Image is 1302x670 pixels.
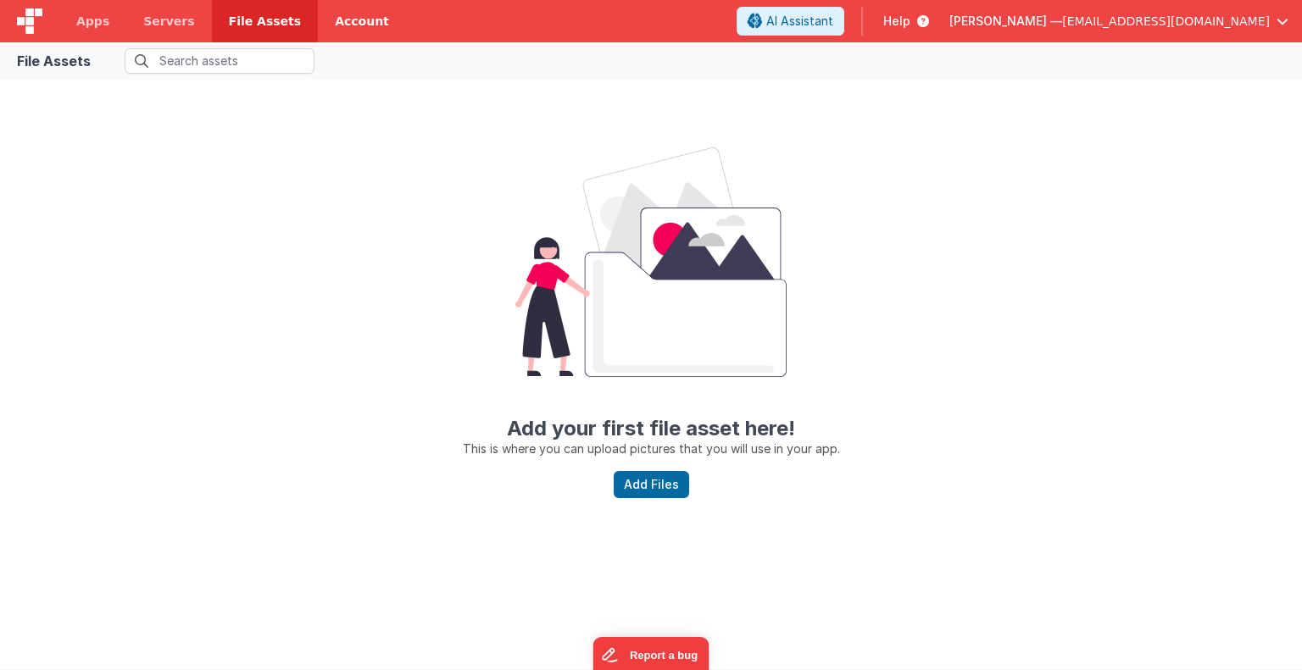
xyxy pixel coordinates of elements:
[507,416,795,440] strong: Add your first file asset here!
[27,440,1275,457] p: This is where you can upload pictures that you will use in your app.
[143,13,194,30] span: Servers
[17,51,91,71] div: File Assets
[1062,13,1270,30] span: [EMAIL_ADDRESS][DOMAIN_NAME]
[125,48,314,74] input: Search assets
[76,13,109,30] span: Apps
[883,13,910,30] span: Help
[766,13,833,30] span: AI Assistant
[614,471,689,498] button: Add Files
[229,13,302,30] span: File Assets
[737,7,844,36] button: AI Assistant
[949,13,1288,30] button: [PERSON_NAME] — [EMAIL_ADDRESS][DOMAIN_NAME]
[515,147,787,377] img: Smiley face
[949,13,1062,30] span: [PERSON_NAME] —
